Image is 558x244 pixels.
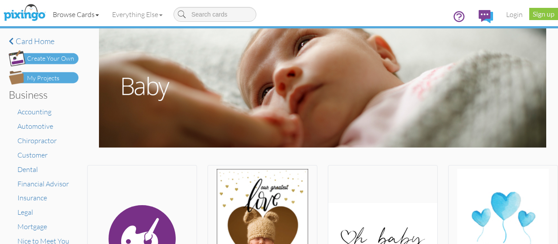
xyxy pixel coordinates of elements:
[105,3,169,25] a: Everything Else
[479,10,493,23] img: comments.svg
[500,3,529,25] a: Login
[27,74,59,83] div: My Projects
[17,107,51,116] a: Accounting
[17,193,47,202] a: Insurance
[9,89,72,100] h3: Business
[529,8,558,20] a: Sign up
[17,165,38,174] a: Dental
[1,2,48,24] img: pixingo logo
[17,151,48,159] a: Customer
[17,136,57,145] a: Chiropractor
[9,50,78,66] img: create-own-button.png
[17,208,33,217] a: Legal
[17,222,47,231] a: Mortgage
[17,122,53,131] a: Automotive
[9,71,78,85] img: my-projects-button.png
[9,37,78,46] a: Card home
[99,28,546,148] img: baby.jpg
[46,3,105,25] a: Browse Cards
[27,54,74,63] div: Create Your Own
[17,179,69,188] a: Financial Advisor
[174,7,256,22] input: Search cards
